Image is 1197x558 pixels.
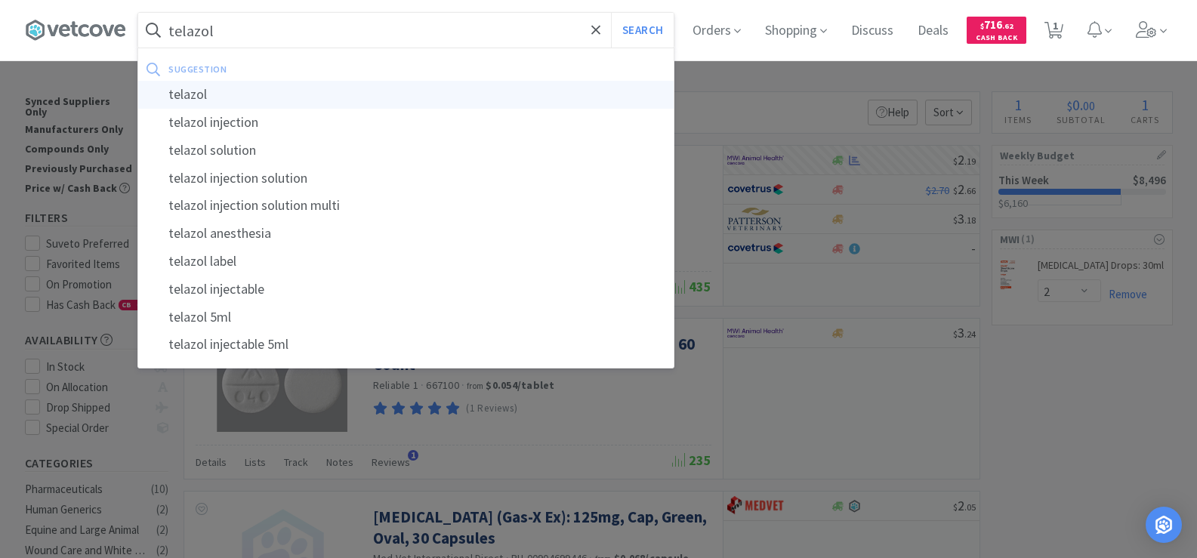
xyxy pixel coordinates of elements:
[138,220,674,248] div: telazol anesthesia
[980,17,1013,32] span: 716
[138,331,674,359] div: telazol injectable 5ml
[1002,21,1013,31] span: . 62
[168,57,446,81] div: suggestion
[138,276,674,304] div: telazol injectable
[976,34,1017,44] span: Cash Back
[138,165,674,193] div: telazol injection solution
[138,304,674,331] div: telazol 5ml
[138,13,674,48] input: Search by item, sku, manufacturer, ingredient, size...
[138,137,674,165] div: telazol solution
[1146,507,1182,543] div: Open Intercom Messenger
[912,24,955,38] a: Deals
[845,24,899,38] a: Discuss
[138,192,674,220] div: telazol injection solution multi
[611,13,674,48] button: Search
[980,21,984,31] span: $
[138,81,674,109] div: telazol
[138,248,674,276] div: telazol label
[967,10,1026,51] a: $716.62Cash Back
[1038,26,1069,39] a: 1
[138,109,674,137] div: telazol injection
